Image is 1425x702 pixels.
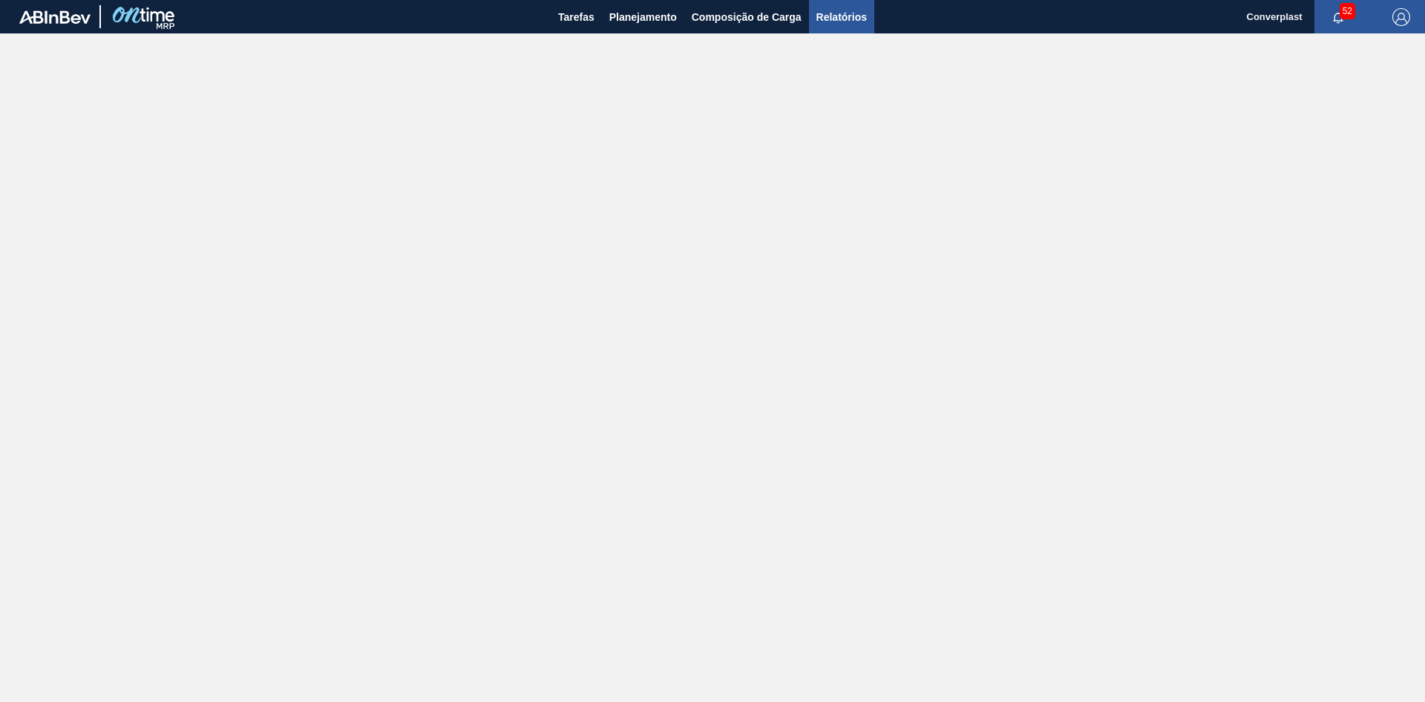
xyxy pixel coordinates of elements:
button: Notificações [1314,7,1362,27]
span: Tarefas [558,8,594,26]
span: Relatórios [816,8,867,26]
span: Planejamento [609,8,677,26]
span: Composição de Carga [692,8,802,26]
img: Logout [1392,8,1410,26]
img: TNhmsLtSVTkK8tSr43FrP2fwEKptu5GPRR3wAAAABJRU5ErkJggg== [19,10,91,24]
span: 52 [1340,3,1355,19]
